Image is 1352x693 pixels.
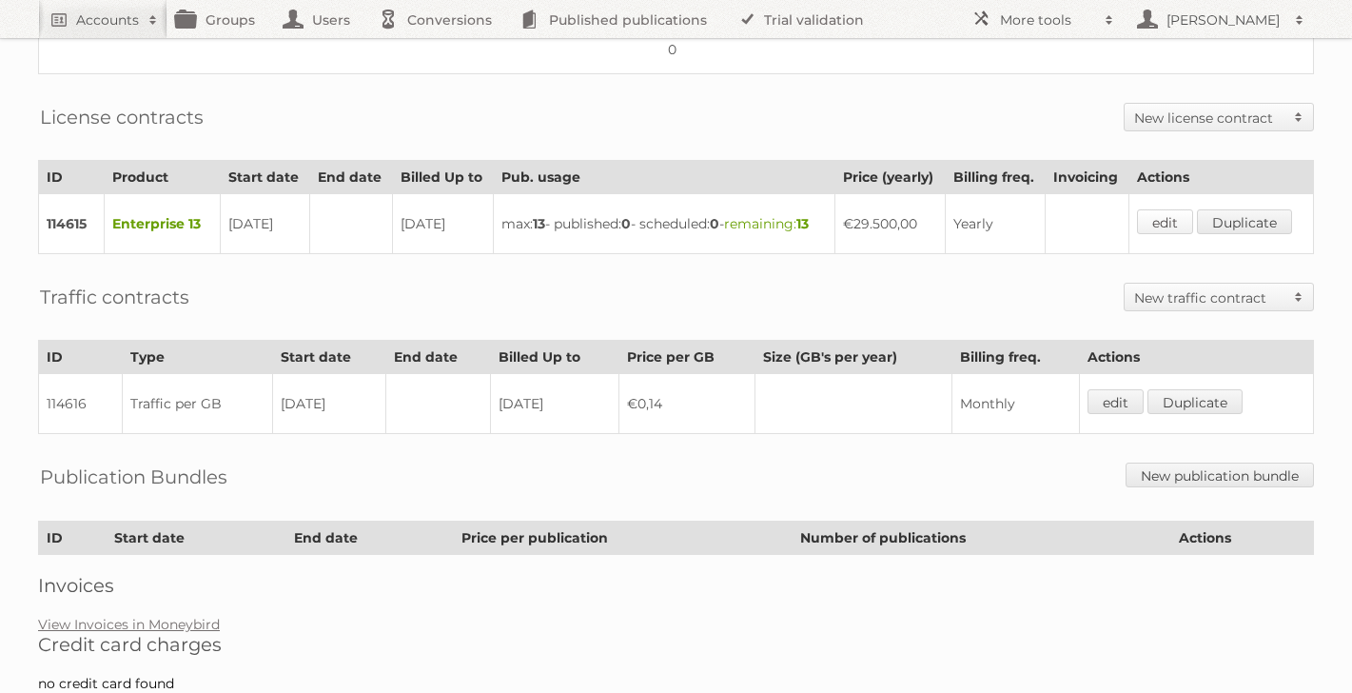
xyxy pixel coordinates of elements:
[493,161,834,194] th: Pub. usage
[796,215,809,232] strong: 13
[105,194,221,254] td: Enterprise 13
[755,341,952,374] th: Size (GB's per year)
[493,194,834,254] td: max: - published: - scheduled: -
[835,194,946,254] td: €29.500,00
[1079,341,1313,374] th: Actions
[1000,10,1095,30] h2: More tools
[1137,209,1193,234] a: edit
[1162,10,1285,30] h2: [PERSON_NAME]
[38,616,220,633] a: View Invoices in Moneybird
[39,341,123,374] th: ID
[1125,104,1313,130] a: New license contract
[1126,463,1314,487] a: New publication bundle
[40,283,189,311] h2: Traffic contracts
[39,161,105,194] th: ID
[105,161,221,194] th: Product
[122,341,272,374] th: Type
[1134,288,1284,307] h2: New traffic contract
[309,161,392,194] th: End date
[38,633,1314,656] h2: Credit card charges
[1170,522,1313,555] th: Actions
[1197,209,1292,234] a: Duplicate
[39,194,105,254] td: 114615
[40,463,227,491] h2: Publication Bundles
[952,374,1080,434] td: Monthly
[122,374,272,434] td: Traffic per GB
[39,26,1314,74] td: 0
[710,215,719,232] strong: 0
[220,194,309,254] td: [DATE]
[945,194,1045,254] td: Yearly
[491,341,619,374] th: Billed Up to
[792,522,1170,555] th: Number of publications
[273,341,386,374] th: Start date
[220,161,309,194] th: Start date
[392,161,493,194] th: Billed Up to
[38,574,1314,597] h2: Invoices
[952,341,1080,374] th: Billing freq.
[76,10,139,30] h2: Accounts
[1125,284,1313,310] a: New traffic contract
[1134,109,1284,128] h2: New license contract
[392,194,493,254] td: [DATE]
[533,215,545,232] strong: 13
[39,374,123,434] td: 114616
[1147,389,1243,414] a: Duplicate
[1046,161,1129,194] th: Invoicing
[453,522,792,555] th: Price per publication
[106,522,286,555] th: Start date
[619,374,755,434] td: €0,14
[621,215,631,232] strong: 0
[286,522,453,555] th: End date
[40,103,204,131] h2: License contracts
[619,341,755,374] th: Price per GB
[1087,389,1144,414] a: edit
[273,374,386,434] td: [DATE]
[39,522,107,555] th: ID
[835,161,946,194] th: Price (yearly)
[1128,161,1313,194] th: Actions
[724,215,809,232] span: remaining:
[491,374,619,434] td: [DATE]
[945,161,1045,194] th: Billing freq.
[386,341,491,374] th: End date
[1284,284,1313,310] span: Toggle
[1284,104,1313,130] span: Toggle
